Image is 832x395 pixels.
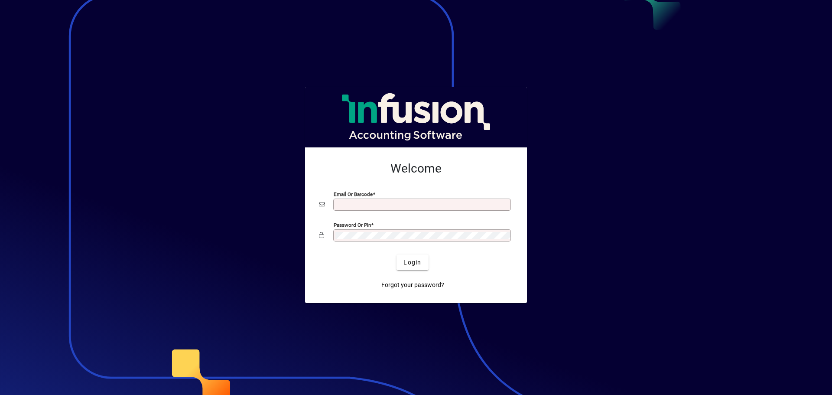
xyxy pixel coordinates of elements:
[334,222,371,228] mat-label: Password or Pin
[396,255,428,270] button: Login
[381,281,444,290] span: Forgot your password?
[403,258,421,267] span: Login
[334,191,373,197] mat-label: Email or Barcode
[378,277,448,293] a: Forgot your password?
[319,161,513,176] h2: Welcome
